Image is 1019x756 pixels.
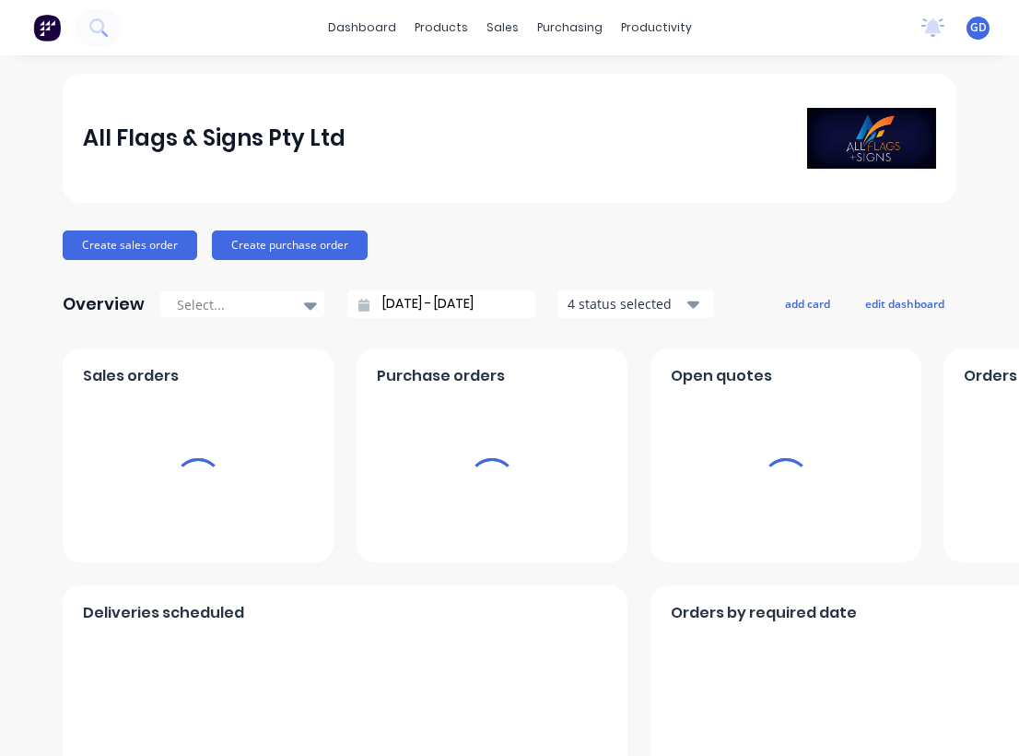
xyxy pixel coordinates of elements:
span: Open quotes [671,365,772,387]
span: Deliveries scheduled [83,602,244,624]
span: GD [970,19,987,36]
button: Create purchase order [212,230,368,260]
div: productivity [612,14,701,41]
div: products [405,14,477,41]
span: Purchase orders [377,365,505,387]
button: edit dashboard [853,291,956,315]
button: 4 status selected [557,290,714,318]
div: sales [477,14,528,41]
button: add card [773,291,842,315]
button: Create sales order [63,230,197,260]
span: Orders by required date [671,602,857,624]
div: All Flags & Signs Pty Ltd [83,120,346,157]
div: purchasing [528,14,612,41]
div: 4 status selected [568,294,684,313]
a: dashboard [319,14,405,41]
span: Sales orders [83,365,179,387]
img: Factory [33,14,61,41]
img: All Flags & Signs Pty Ltd [807,108,936,169]
div: Overview [63,286,145,323]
